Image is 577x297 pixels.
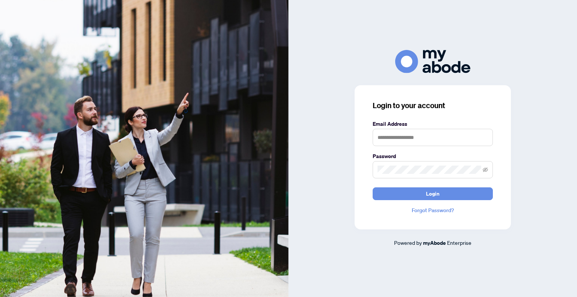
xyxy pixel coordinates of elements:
a: myAbode [423,239,446,247]
a: Forgot Password? [373,206,493,214]
span: Login [426,188,440,200]
span: eye-invisible [483,167,488,172]
img: ma-logo [395,50,470,73]
h3: Login to your account [373,100,493,111]
span: Enterprise [447,239,471,246]
label: Email Address [373,120,493,128]
button: Login [373,187,493,200]
label: Password [373,152,493,160]
span: Powered by [394,239,422,246]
